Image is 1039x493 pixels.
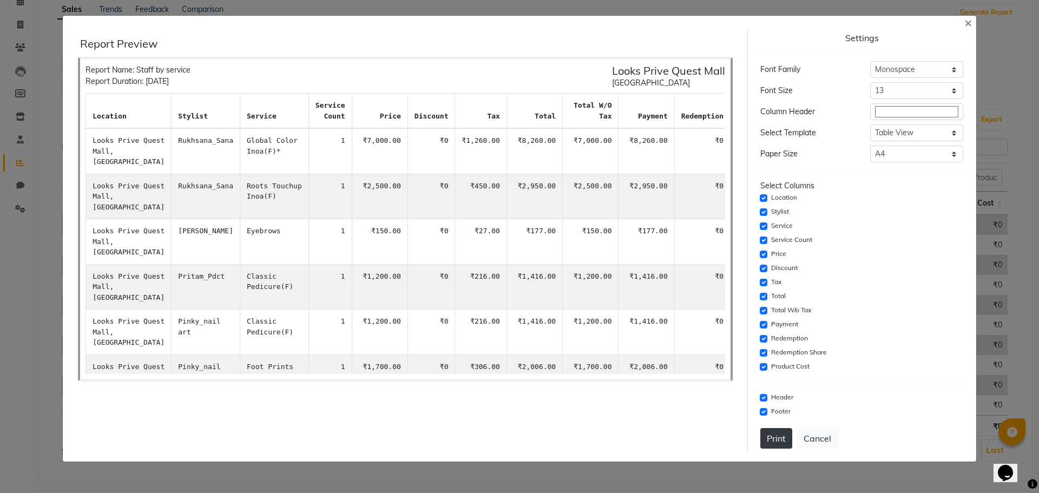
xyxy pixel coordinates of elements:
label: Stylist [771,207,789,216]
td: ₹1,200.00 [563,264,619,310]
td: ₹306.00 [455,354,507,400]
td: ₹0 [407,310,455,355]
td: ₹1,200.00 [563,310,619,355]
td: ₹150.00 [563,219,619,265]
td: ₹0 [407,128,455,174]
td: Pinky_nail art [172,354,240,400]
td: Looks Prive Quest Mall, [GEOGRAPHIC_DATA] [86,128,172,174]
div: Select Columns [760,180,963,192]
td: ₹1,416.00 [619,264,674,310]
label: Total [771,291,786,301]
iframe: chat widget [994,450,1028,482]
td: ₹2,006.00 [619,354,674,400]
td: 1 [308,354,352,400]
td: Looks Prive Quest Mall, [GEOGRAPHIC_DATA] [86,174,172,219]
label: Product Cost [771,361,810,371]
td: ₹0 [674,174,730,219]
td: Classic Pedicure(F) [240,264,309,310]
th: service count [308,94,352,129]
div: Report Name: Staff by service [86,64,190,76]
label: Tax [771,277,781,287]
div: Font Family [752,64,862,75]
td: ₹2,500.00 [352,174,407,219]
div: Column Header [752,106,862,117]
td: ₹7,000.00 [352,128,407,174]
td: Looks Prive Quest Mall, [GEOGRAPHIC_DATA] [86,310,172,355]
td: 1 [308,174,352,219]
div: [GEOGRAPHIC_DATA] [612,77,725,89]
td: ₹216.00 [455,310,507,355]
th: total [507,94,562,129]
td: Roots Touchup Inoa(F) [240,174,309,219]
td: ₹0 [407,354,455,400]
td: Looks Prive Quest Mall, [GEOGRAPHIC_DATA] [86,219,172,265]
td: ₹1,416.00 [619,310,674,355]
th: discount [407,94,455,129]
td: 1 [308,264,352,310]
label: Price [771,249,786,259]
td: ₹216.00 [455,264,507,310]
button: Close [956,7,981,37]
td: ₹2,950.00 [619,174,674,219]
label: Location [771,193,797,202]
th: stylist [172,94,240,129]
td: ₹1,416.00 [507,310,562,355]
td: ₹1,200.00 [352,310,407,355]
td: ₹2,950.00 [507,174,562,219]
td: 1 [308,310,352,355]
td: ₹0 [674,354,730,400]
td: ₹8,260.00 [507,128,562,174]
h5: Looks Prive Quest Mall [612,64,725,77]
button: Cancel [797,428,838,449]
td: ₹0 [407,219,455,265]
td: Looks Prive Quest Mall, [GEOGRAPHIC_DATA] [86,264,172,310]
div: Paper Size [752,148,862,160]
td: ₹1,700.00 [352,354,407,400]
td: ₹27.00 [455,219,507,265]
td: [PERSON_NAME] [172,219,240,265]
td: ₹177.00 [507,219,562,265]
td: ₹2,500.00 [563,174,619,219]
td: ₹1,700.00 [563,354,619,400]
td: 1 [308,219,352,265]
td: ₹0 [674,219,730,265]
label: Discount [771,263,798,273]
label: Redemption [771,333,808,343]
td: ₹2,006.00 [507,354,562,400]
td: ₹1,416.00 [507,264,562,310]
td: ₹0 [407,174,455,219]
td: ₹0 [674,128,730,174]
label: Footer [771,406,791,416]
td: ₹7,000.00 [563,128,619,174]
td: Pinky_nail art [172,310,240,355]
td: ₹0 [674,310,730,355]
span: × [964,14,972,30]
td: ₹150.00 [352,219,407,265]
label: Service Count [771,235,812,245]
td: Classic Pedicure(F) [240,310,309,355]
div: Font Size [752,85,862,96]
td: Eyebrows [240,219,309,265]
td: ₹0 [407,264,455,310]
label: Total W/o Tax [771,305,811,315]
div: Settings [760,33,963,43]
td: Foot Prints Manicure(M) [240,354,309,400]
label: Service [771,221,793,231]
div: Report Duration: [DATE] [86,76,190,87]
th: tax [455,94,507,129]
th: total w/o tax [563,94,619,129]
label: Header [771,392,793,402]
td: Looks Prive Quest Mall, [GEOGRAPHIC_DATA] [86,354,172,400]
label: Redemption Share [771,347,827,357]
td: ₹1,200.00 [352,264,407,310]
td: Global Color Inoa(F)* [240,128,309,174]
td: ₹1,260.00 [455,128,507,174]
td: ₹0 [674,264,730,310]
td: Rukhsana_Sana [172,128,240,174]
th: price [352,94,407,129]
td: Pritam_Pdct [172,264,240,310]
th: redemption [674,94,730,129]
td: ₹450.00 [455,174,507,219]
label: Payment [771,319,798,329]
td: ₹177.00 [619,219,674,265]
